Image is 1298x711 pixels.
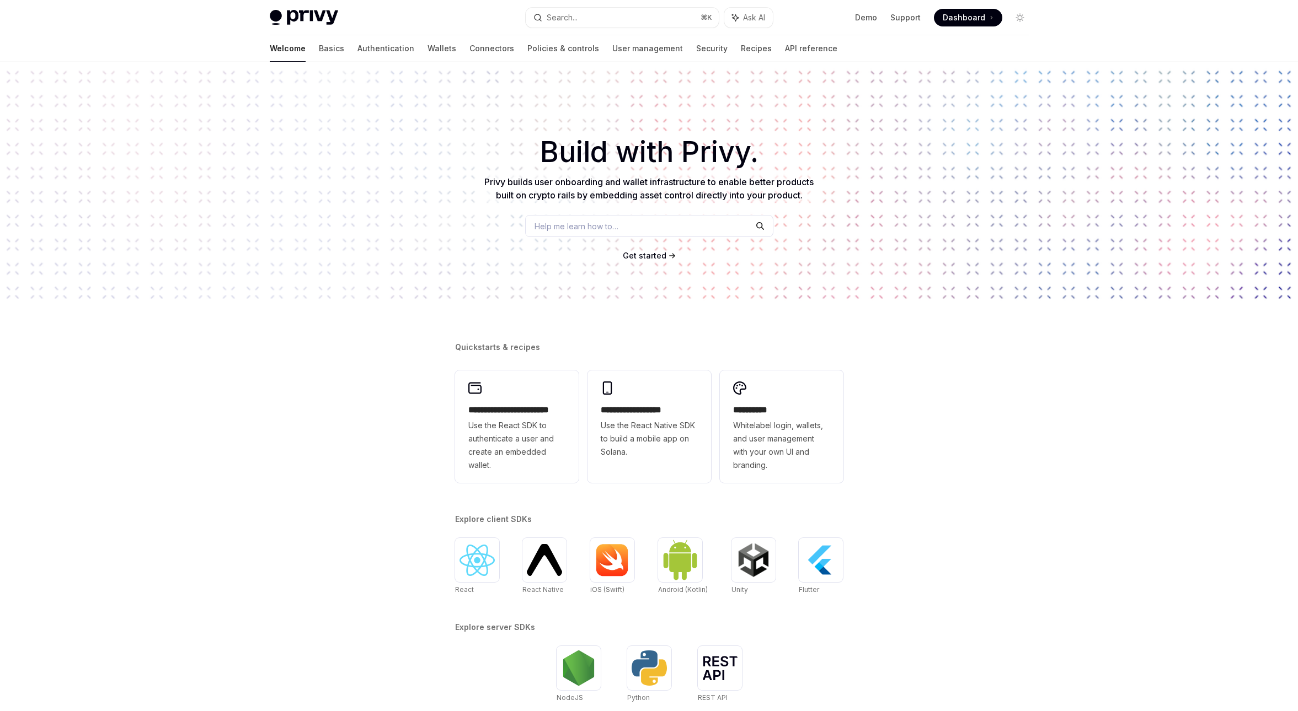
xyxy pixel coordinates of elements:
[270,35,306,62] a: Welcome
[698,693,728,702] span: REST API
[623,251,666,260] span: Get started
[627,646,671,703] a: PythonPython
[547,11,578,24] div: Search...
[522,538,567,595] a: React NativeReact Native
[701,13,712,22] span: ⌘ K
[590,538,634,595] a: iOS (Swift)iOS (Swift)
[658,538,708,595] a: Android (Kotlin)Android (Kotlin)
[632,650,667,686] img: Python
[357,35,414,62] a: Authentication
[663,539,698,580] img: Android (Kotlin)
[484,176,814,201] span: Privy builds user onboarding and wallet infrastructure to enable better products built on crypto ...
[736,542,771,578] img: Unity
[698,646,742,703] a: REST APIREST API
[557,646,601,703] a: NodeJSNodeJS
[428,35,456,62] a: Wallets
[527,544,562,575] img: React Native
[799,538,843,595] a: FlutterFlutter
[455,585,474,594] span: React
[460,545,495,576] img: React
[540,142,758,162] span: Build with Privy.
[468,419,565,472] span: Use the React SDK to authenticate a user and create an embedded wallet.
[785,35,837,62] a: API reference
[943,12,985,23] span: Dashboard
[623,250,666,261] a: Get started
[741,35,772,62] a: Recipes
[890,12,921,23] a: Support
[731,538,776,595] a: UnityUnity
[803,542,838,578] img: Flutter
[595,543,630,577] img: iOS (Swift)
[319,35,344,62] a: Basics
[702,656,738,680] img: REST API
[1011,9,1029,26] button: Toggle dark mode
[455,622,535,633] span: Explore server SDKs
[696,35,728,62] a: Security
[270,10,338,25] img: light logo
[799,585,819,594] span: Flutter
[658,585,708,594] span: Android (Kotlin)
[527,35,599,62] a: Policies & controls
[526,8,719,28] button: Search...⌘K
[455,514,532,525] span: Explore client SDKs
[561,650,596,686] img: NodeJS
[469,35,514,62] a: Connectors
[522,585,564,594] span: React Native
[627,693,650,702] span: Python
[724,8,773,28] button: Ask AI
[535,220,618,232] span: Help me learn how to…
[855,12,877,23] a: Demo
[455,342,540,353] span: Quickstarts & recipes
[733,419,830,472] span: Whitelabel login, wallets, and user management with your own UI and branding.
[743,12,765,23] span: Ask AI
[934,9,1002,26] a: Dashboard
[455,538,499,595] a: ReactReact
[587,370,711,483] a: **** **** **** ***Use the React Native SDK to build a mobile app on Solana.
[612,35,683,62] a: User management
[731,585,748,594] span: Unity
[601,419,698,459] span: Use the React Native SDK to build a mobile app on Solana.
[557,693,583,702] span: NodeJS
[590,585,624,594] span: iOS (Swift)
[720,370,843,483] a: **** *****Whitelabel login, wallets, and user management with your own UI and branding.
